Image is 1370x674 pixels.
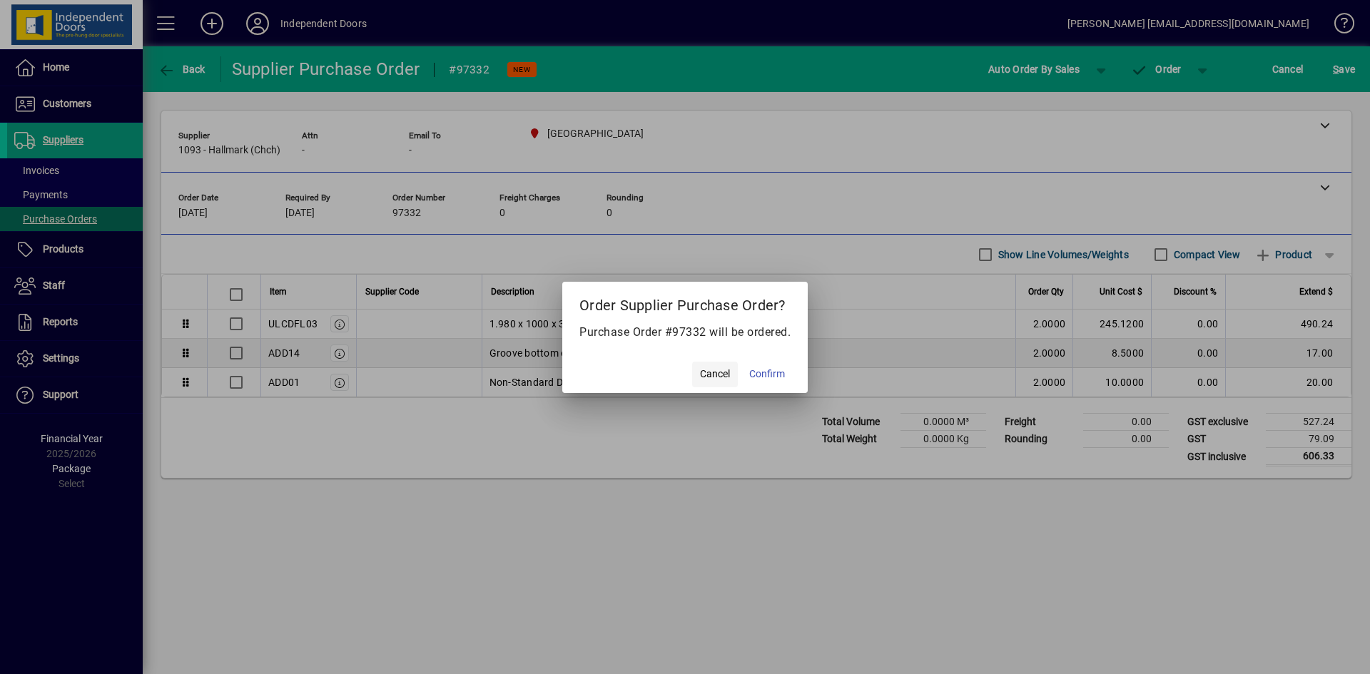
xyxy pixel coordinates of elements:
[749,367,785,382] span: Confirm
[744,362,791,387] button: Confirm
[692,362,738,387] button: Cancel
[700,367,730,382] span: Cancel
[562,282,808,323] h2: Order Supplier Purchase Order?
[579,324,791,341] p: Purchase Order #97332 will be ordered.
